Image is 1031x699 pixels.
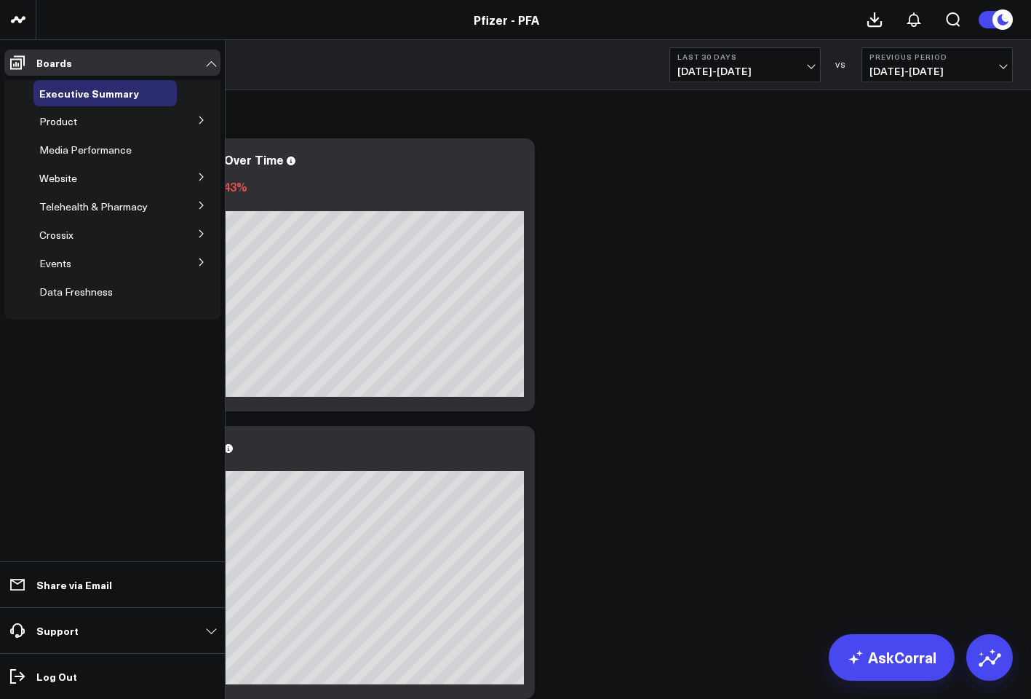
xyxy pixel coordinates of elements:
div: Previous: $695.3k [65,200,524,211]
span: Executive Summary [39,86,139,100]
a: Executive Summary [39,87,139,99]
a: AskCorral [829,634,955,681]
span: Telehealth & Pharmacy [39,200,148,213]
button: Last 30 Days[DATE]-[DATE] [669,47,821,82]
a: Telehealth & Pharmacy [39,201,148,213]
span: Website [39,171,77,185]
a: Website [39,173,77,184]
p: Boards [36,57,72,68]
p: Support [36,625,79,636]
div: VS [828,60,854,69]
a: Pfizer - PFA [474,12,539,28]
span: Data Freshness [39,285,113,299]
span: Crossix [39,228,73,242]
p: Log Out [36,671,77,682]
a: Events [39,258,71,269]
span: Media Performance [39,143,132,157]
a: Media Performance [39,144,132,156]
b: Last 30 Days [677,52,813,61]
a: Log Out [4,663,220,690]
a: Crossix [39,229,73,241]
p: Share via Email [36,579,112,591]
span: Product [39,114,77,128]
a: Product [39,116,77,127]
span: [DATE] - [DATE] [677,66,813,77]
a: Data Freshness [39,286,113,298]
span: [DATE] - [DATE] [869,66,1005,77]
b: Previous Period [869,52,1005,61]
span: 10.43% [207,178,247,194]
button: Previous Period[DATE]-[DATE] [861,47,1013,82]
span: Events [39,256,71,270]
